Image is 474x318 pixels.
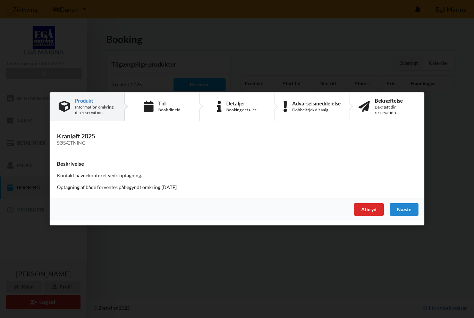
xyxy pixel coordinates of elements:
div: Søsætning [57,140,417,146]
div: Booking detaljer [226,107,256,113]
div: Information omkring din reservation [75,104,115,115]
div: Bekræft din reservation [375,104,415,115]
div: Produkt [75,98,115,103]
h3: Kranløft 2025 [57,132,417,146]
div: Tid [158,101,180,106]
div: Næste [390,204,418,216]
p: Kontakt havnekontoret vedr. optagning. [57,172,417,179]
div: Book din tid [158,107,180,113]
div: Advarselsmeddelelse [292,101,341,106]
div: Bekræftelse [375,98,415,103]
div: Afbryd [354,204,384,216]
p: Optagning af både forventes påbegyndt omkring [DATE] [57,184,417,191]
div: Dobbelttjek dit valg [292,107,341,113]
div: Detaljer [226,101,256,106]
h4: Beskrivelse [57,161,417,167]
